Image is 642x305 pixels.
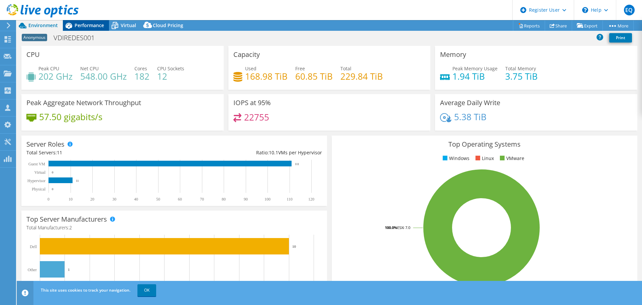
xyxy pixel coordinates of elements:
h3: Memory [440,51,466,58]
text: 110 [287,197,293,202]
text: 90 [244,197,248,202]
h4: 229.84 TiB [340,73,383,80]
h4: Total Manufacturers: [26,224,322,231]
div: Ratio: VMs per Hypervisor [174,149,322,156]
span: Cores [134,65,147,72]
h3: Average Daily Write [440,99,500,106]
text: Guest VM [28,162,45,166]
h4: 1.94 TiB [452,73,498,80]
text: 30 [112,197,116,202]
li: VMware [498,155,524,162]
text: 120 [308,197,314,202]
span: EQ [624,5,635,15]
h3: Capacity [233,51,260,58]
h4: 202 GHz [38,73,73,80]
span: Virtual [121,22,136,28]
span: Net CPU [80,65,99,72]
text: 100 [264,197,271,202]
h3: IOPS at 95% [233,99,271,106]
text: 70 [200,197,204,202]
h4: 5.38 TiB [454,113,487,121]
text: Hypervisor [27,178,45,183]
text: 111 [295,162,299,166]
text: 40 [134,197,138,202]
span: 2 [69,224,72,231]
li: Linux [474,155,494,162]
text: Physical [32,187,45,192]
text: Other [28,268,37,272]
span: Performance [75,22,104,28]
div: Total Servers: [26,149,174,156]
h3: Peak Aggregate Network Throughput [26,99,141,106]
h4: 3.75 TiB [505,73,538,80]
span: Cloud Pricing [153,22,183,28]
svg: \n [582,7,588,13]
text: 0 [52,171,53,174]
text: Virtual [34,170,46,175]
span: Total [340,65,351,72]
tspan: ESXi 7.0 [397,225,410,230]
text: 80 [222,197,226,202]
text: 0 [47,197,49,202]
h4: 60.85 TiB [295,73,333,80]
span: Used [245,65,256,72]
text: 1 [68,268,70,272]
span: CPU Sockets [157,65,184,72]
h4: 168.98 TiB [245,73,288,80]
h3: Top Operating Systems [337,141,632,148]
h4: 57.50 gigabits/s [39,113,102,121]
span: 11 [57,149,62,156]
h4: 12 [157,73,184,80]
span: Peak CPU [38,65,59,72]
span: Total Memory [505,65,536,72]
text: 0 [52,187,53,191]
span: Peak Memory Usage [452,65,498,72]
a: Reports [513,20,545,31]
span: Environment [28,22,58,28]
h3: Top Server Manufacturers [26,216,107,223]
text: 20 [90,197,94,202]
text: 11 [76,179,79,182]
span: Anonymous [22,34,47,41]
h3: Server Roles [26,141,65,148]
text: Dell [30,244,37,249]
h1: VDIREDES001 [50,34,105,42]
text: 10 [69,197,73,202]
span: Free [295,65,305,72]
h4: 182 [134,73,149,80]
text: 10 [292,244,296,248]
h4: 548.00 GHz [80,73,127,80]
a: Share [545,20,572,31]
a: Print [609,33,632,43]
span: 10.1 [269,149,278,156]
a: More [603,20,634,31]
li: Windows [441,155,469,162]
a: Export [572,20,603,31]
tspan: 100.0% [385,225,397,230]
span: This site uses cookies to track your navigation. [41,287,130,293]
text: 60 [178,197,182,202]
h3: CPU [26,51,40,58]
text: 50 [156,197,160,202]
h4: 22755 [244,113,269,121]
a: OK [137,284,156,296]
